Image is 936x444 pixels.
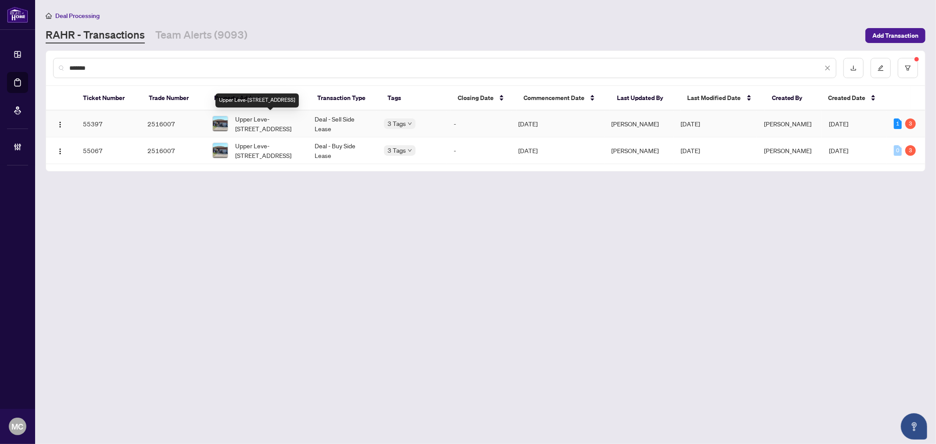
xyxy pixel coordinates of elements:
[142,86,207,111] th: Trade Number
[604,111,674,137] td: [PERSON_NAME]
[681,147,700,154] span: [DATE]
[765,86,821,111] th: Created By
[57,121,64,128] img: Logo
[688,93,741,103] span: Last Modified Date
[828,93,865,103] span: Created Date
[408,122,412,126] span: down
[76,137,141,164] td: 55067
[681,120,700,128] span: [DATE]
[387,118,406,129] span: 3 Tags
[310,86,380,111] th: Transaction Type
[57,148,64,155] img: Logo
[604,137,674,164] td: [PERSON_NAME]
[46,13,52,19] span: home
[878,65,884,71] span: edit
[141,111,206,137] td: 2516007
[829,120,848,128] span: [DATE]
[451,86,516,111] th: Closing Date
[387,145,406,155] span: 3 Tags
[524,93,585,103] span: Commencement Date
[408,148,412,153] span: down
[308,111,377,137] td: Deal - Sell Side Lease
[872,29,918,43] span: Add Transaction
[905,65,911,71] span: filter
[447,111,512,137] td: -
[829,147,848,154] span: [DATE]
[458,93,494,103] span: Closing Date
[865,28,925,43] button: Add Transaction
[898,58,918,78] button: filter
[53,117,67,131] button: Logo
[901,413,927,440] button: Open asap
[825,65,831,71] span: close
[308,137,377,164] td: Deal - Buy Side Lease
[213,143,228,158] img: thumbnail-img
[512,111,604,137] td: [DATE]
[905,118,916,129] div: 3
[7,7,28,23] img: logo
[610,86,680,111] th: Last Updated By
[894,145,902,156] div: 0
[55,12,100,20] span: Deal Processing
[512,137,604,164] td: [DATE]
[53,143,67,158] button: Logo
[447,137,512,164] td: -
[215,93,299,107] div: Upper Leve-[STREET_ADDRESS]
[46,28,145,43] a: RAHR - Transactions
[905,145,916,156] div: 3
[213,116,228,131] img: thumbnail-img
[764,147,811,154] span: [PERSON_NAME]
[871,58,891,78] button: edit
[380,86,451,111] th: Tags
[12,420,24,433] span: MC
[764,120,811,128] span: [PERSON_NAME]
[76,111,141,137] td: 55397
[843,58,864,78] button: download
[235,141,300,160] span: Upper Leve-[STREET_ADDRESS]
[850,65,857,71] span: download
[155,28,247,43] a: Team Alerts (9093)
[141,137,206,164] td: 2516007
[894,118,902,129] div: 1
[821,86,886,111] th: Created Date
[76,86,141,111] th: Ticket Number
[207,86,310,111] th: Property Address
[235,114,300,133] span: Upper Leve-[STREET_ADDRESS]
[681,86,765,111] th: Last Modified Date
[516,86,610,111] th: Commencement Date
